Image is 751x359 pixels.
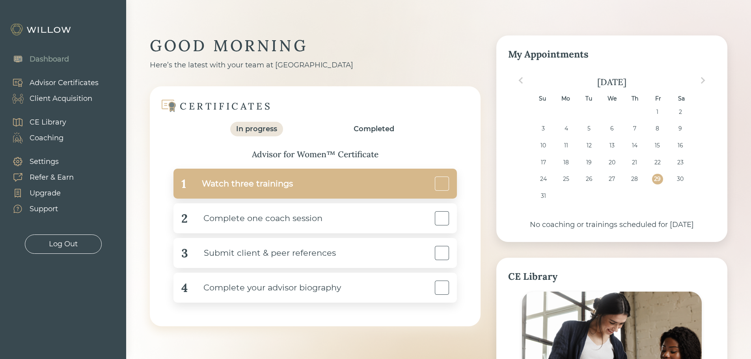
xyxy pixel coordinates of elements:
[537,93,548,104] div: Su
[30,93,92,104] div: Client Acquisition
[354,124,394,134] div: Completed
[560,93,571,104] div: Mo
[4,91,99,106] a: Client Acquisition
[166,148,465,161] div: Advisor for Women™ Certificate
[188,279,341,297] div: Complete your advisor biography
[561,174,571,184] div: Choose Monday, August 25th, 2025
[181,210,188,227] div: 2
[30,133,63,143] div: Coaching
[561,157,571,168] div: Choose Monday, August 18th, 2025
[30,188,61,199] div: Upgrade
[30,117,66,128] div: CE Library
[186,175,293,193] div: Watch three trainings
[188,210,322,227] div: Complete one coach session
[10,23,73,36] img: Willow
[538,174,549,184] div: Choose Sunday, August 24th, 2025
[652,174,663,184] div: Choose Friday, August 29th, 2025
[675,140,686,151] div: Choose Saturday, August 16th, 2025
[4,154,74,169] a: Settings
[30,78,99,88] div: Advisor Certificates
[652,140,663,151] div: Choose Friday, August 15th, 2025
[236,124,277,134] div: In progress
[508,270,716,284] div: CE Library
[508,219,716,230] div: No coaching or trainings scheduled for [DATE]
[629,157,640,168] div: Choose Thursday, August 21st, 2025
[538,140,549,151] div: Choose Sunday, August 10th, 2025
[652,123,663,134] div: Choose Friday, August 8th, 2025
[629,123,640,134] div: Choose Thursday, August 7th, 2025
[30,172,74,183] div: Refer & Earn
[583,123,594,134] div: Choose Tuesday, August 5th, 2025
[606,123,617,134] div: Choose Wednesday, August 6th, 2025
[30,54,69,65] div: Dashboard
[4,169,74,185] a: Refer & Earn
[630,93,640,104] div: Th
[508,47,716,61] div: My Appointments
[49,239,78,249] div: Log Out
[652,157,663,168] div: Choose Friday, August 22nd, 2025
[675,157,686,168] div: Choose Saturday, August 23rd, 2025
[538,157,549,168] div: Choose Sunday, August 17th, 2025
[629,140,640,151] div: Choose Thursday, August 14th, 2025
[606,174,617,184] div: Choose Wednesday, August 27th, 2025
[583,157,594,168] div: Choose Tuesday, August 19th, 2025
[181,244,188,262] div: 3
[697,74,709,87] button: Next Month
[4,51,69,67] a: Dashboard
[561,123,571,134] div: Choose Monday, August 4th, 2025
[514,74,527,87] button: Previous Month
[606,93,617,104] div: We
[538,191,549,201] div: Choose Sunday, August 31st, 2025
[676,93,687,104] div: Sa
[561,140,571,151] div: Choose Monday, August 11th, 2025
[675,123,686,134] div: Choose Saturday, August 9th, 2025
[188,244,336,262] div: Submit client & peer references
[675,107,686,117] div: Choose Saturday, August 2nd, 2025
[652,107,663,117] div: Choose Friday, August 1st, 2025
[583,174,594,184] div: Choose Tuesday, August 26th, 2025
[629,174,640,184] div: Choose Thursday, August 28th, 2025
[4,185,74,201] a: Upgrade
[583,93,594,104] div: Tu
[675,174,686,184] div: Choose Saturday, August 30th, 2025
[150,60,481,71] div: Here’s the latest with your team at [GEOGRAPHIC_DATA]
[538,123,549,134] div: Choose Sunday, August 3rd, 2025
[180,100,272,112] div: CERTIFICATES
[508,76,716,87] div: [DATE]
[653,93,663,104] div: Fr
[4,114,66,130] a: CE Library
[606,157,617,168] div: Choose Wednesday, August 20th, 2025
[181,279,188,297] div: 4
[181,175,186,193] div: 1
[606,140,617,151] div: Choose Wednesday, August 13th, 2025
[30,156,59,167] div: Settings
[4,75,99,91] a: Advisor Certificates
[150,35,481,56] div: GOOD MORNING
[4,130,66,146] a: Coaching
[583,140,594,151] div: Choose Tuesday, August 12th, 2025
[30,204,58,214] div: Support
[511,107,713,208] div: month 2025-08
